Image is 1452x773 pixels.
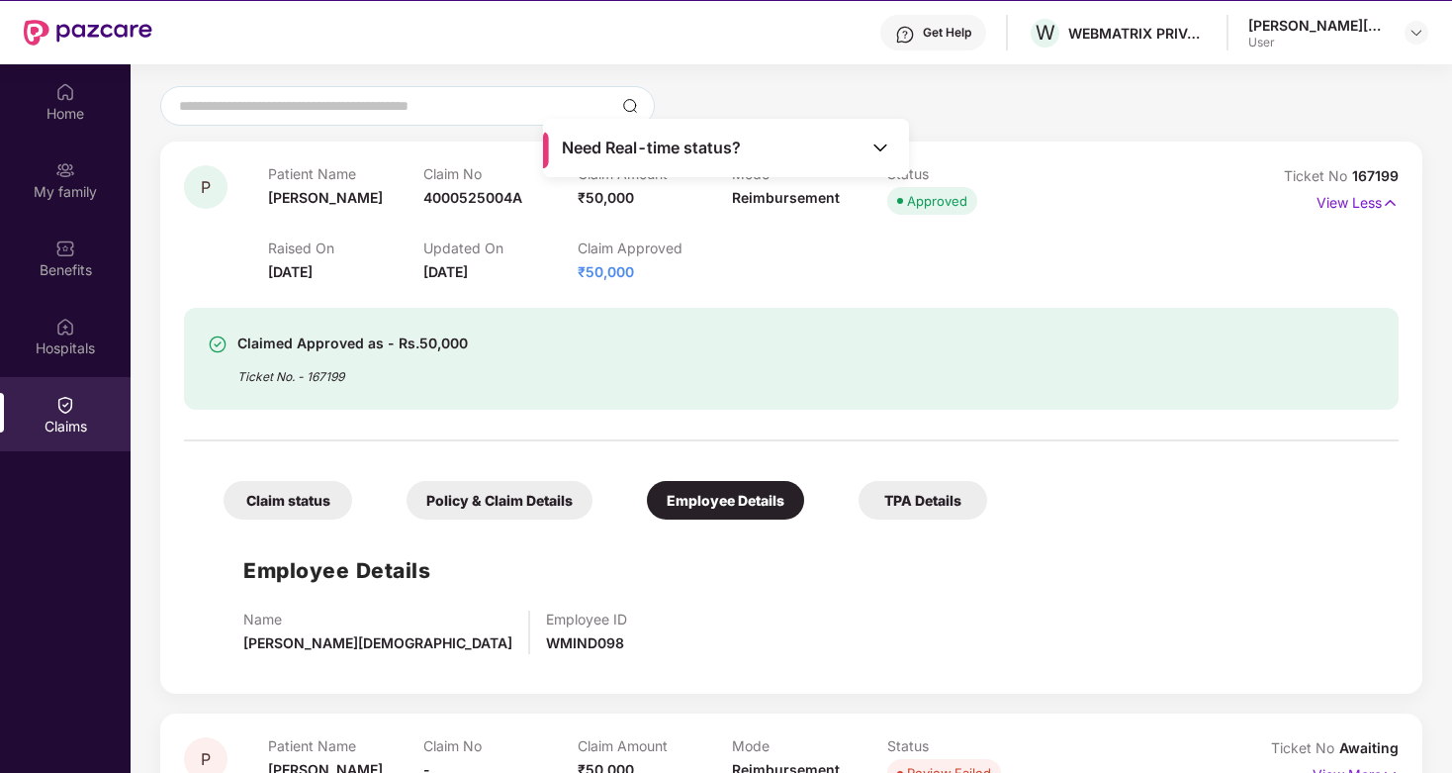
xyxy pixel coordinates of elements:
p: Patient Name [268,165,422,182]
p: Claim Amount [578,737,732,754]
img: svg+xml;base64,PHN2ZyB3aWR0aD0iMjAiIGhlaWdodD0iMjAiIHZpZXdCb3g9IjAgMCAyMCAyMCIgZmlsbD0ibm9uZSIgeG... [55,160,75,180]
p: Raised On [268,240,422,256]
span: ₹50,000 [578,189,634,206]
img: svg+xml;base64,PHN2ZyBpZD0iRHJvcGRvd24tMzJ4MzIiIHhtbG5zPSJodHRwOi8vd3d3LnczLm9yZy8yMDAwL3N2ZyIgd2... [1408,25,1424,41]
span: W [1036,21,1055,45]
span: 4000525004A [423,189,522,206]
div: User [1248,35,1387,50]
div: Approved [907,191,967,211]
span: Awaiting [1339,739,1399,756]
div: [PERSON_NAME][DEMOGRAPHIC_DATA] [1248,16,1387,35]
p: Name [243,611,512,628]
p: Mode [732,737,886,754]
img: svg+xml;base64,PHN2ZyBpZD0iSG9zcGl0YWxzIiB4bWxucz0iaHR0cDovL3d3dy53My5vcmcvMjAwMC9zdmciIHdpZHRoPS... [55,317,75,337]
p: Status [887,165,1042,182]
img: svg+xml;base64,PHN2ZyBpZD0iSG9tZSIgeG1sbnM9Imh0dHA6Ly93d3cudzMub3JnLzIwMDAvc3ZnIiB3aWR0aD0iMjAiIG... [55,82,75,102]
div: Claimed Approved as - Rs.50,000 [237,332,468,355]
p: View Less [1316,187,1399,214]
span: Ticket No [1284,167,1352,184]
span: [PERSON_NAME][DEMOGRAPHIC_DATA] [243,634,512,651]
img: New Pazcare Logo [24,20,152,46]
div: Policy & Claim Details [407,481,592,520]
span: ₹50,000 [578,263,634,280]
p: Employee ID [546,611,627,628]
div: Get Help [923,25,971,41]
img: svg+xml;base64,PHN2ZyBpZD0iU3VjY2Vzcy0zMngzMiIgeG1sbnM9Imh0dHA6Ly93d3cudzMub3JnLzIwMDAvc3ZnIiB3aW... [208,335,227,354]
span: [DATE] [423,263,468,280]
h1: Employee Details [243,554,430,587]
div: Employee Details [647,481,804,520]
img: svg+xml;base64,PHN2ZyBpZD0iQ2xhaW0iIHhtbG5zPSJodHRwOi8vd3d3LnczLm9yZy8yMDAwL3N2ZyIgd2lkdGg9IjIwIi... [55,395,75,415]
span: Need Real-time status? [562,138,741,158]
img: svg+xml;base64,PHN2ZyBpZD0iSGVscC0zMngzMiIgeG1sbnM9Imh0dHA6Ly93d3cudzMub3JnLzIwMDAvc3ZnIiB3aWR0aD... [895,25,915,45]
img: Toggle Icon [870,138,890,157]
p: Claim No [423,737,578,754]
span: P [201,179,211,196]
span: WMIND098 [546,634,624,651]
p: Claim No [423,165,578,182]
div: Ticket No. - 167199 [237,355,468,386]
div: WEBMATRIX PRIVATE LIMITED [1068,24,1207,43]
p: Status [887,737,1042,754]
span: Reimbursement [732,189,840,206]
p: Patient Name [268,737,422,754]
img: svg+xml;base64,PHN2ZyBpZD0iQmVuZWZpdHMiIHhtbG5zPSJodHRwOi8vd3d3LnczLm9yZy8yMDAwL3N2ZyIgd2lkdGg9Ij... [55,239,75,258]
img: svg+xml;base64,PHN2ZyB4bWxucz0iaHR0cDovL3d3dy53My5vcmcvMjAwMC9zdmciIHdpZHRoPSIxNyIgaGVpZ2h0PSIxNy... [1382,192,1399,214]
div: Claim status [224,481,352,520]
p: Updated On [423,240,578,256]
span: P [201,751,211,768]
span: Ticket No [1271,739,1339,756]
p: Claim Approved [578,240,732,256]
span: 167199 [1352,167,1399,184]
img: svg+xml;base64,PHN2ZyBpZD0iU2VhcmNoLTMyeDMyIiB4bWxucz0iaHR0cDovL3d3dy53My5vcmcvMjAwMC9zdmciIHdpZH... [622,98,638,114]
span: [PERSON_NAME] [268,189,383,206]
span: [DATE] [268,263,313,280]
div: TPA Details [859,481,987,520]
